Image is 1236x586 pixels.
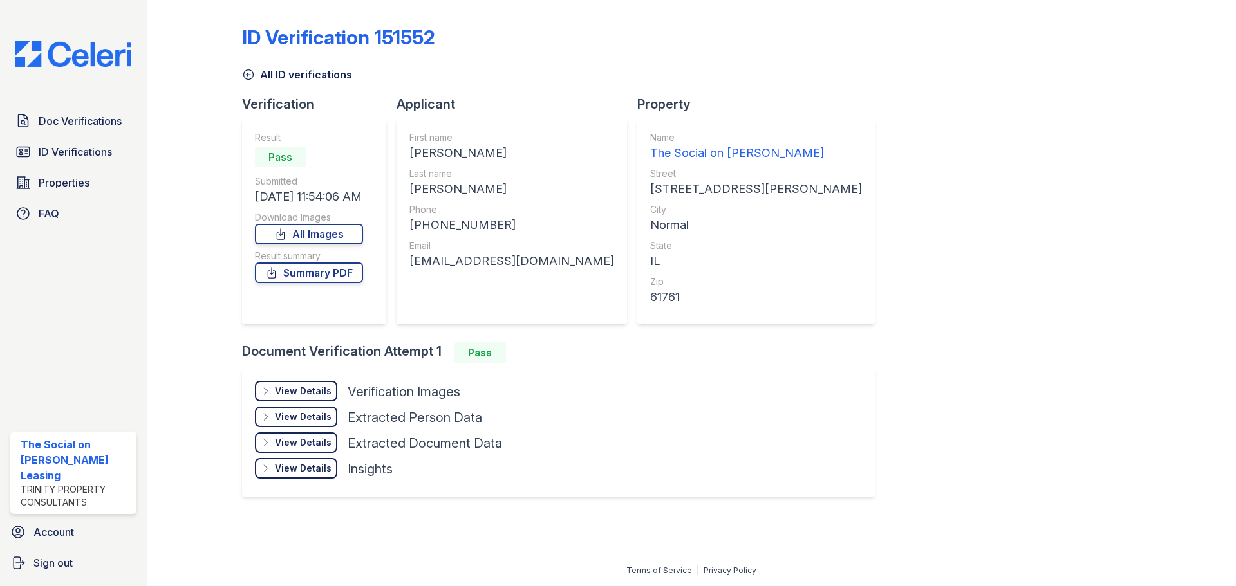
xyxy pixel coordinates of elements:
[255,175,363,188] div: Submitted
[10,108,136,134] a: Doc Verifications
[409,167,614,180] div: Last name
[33,524,74,540] span: Account
[348,460,393,478] div: Insights
[242,67,352,82] a: All ID verifications
[409,239,614,252] div: Email
[5,41,142,67] img: CE_Logo_Blue-a8612792a0a2168367f1c8372b55b34899dd931a85d93a1a3d3e32e68fde9ad4.png
[39,175,89,190] span: Properties
[650,167,862,180] div: Street
[242,342,885,363] div: Document Verification Attempt 1
[275,385,332,398] div: View Details
[242,95,397,113] div: Verification
[650,288,862,306] div: 61761
[255,131,363,144] div: Result
[39,144,112,160] span: ID Verifications
[275,462,332,475] div: View Details
[650,131,862,162] a: Name The Social on [PERSON_NAME]
[39,113,122,129] span: Doc Verifications
[409,180,614,198] div: [PERSON_NAME]
[637,95,885,113] div: Property
[409,252,614,270] div: [EMAIL_ADDRESS][DOMAIN_NAME]
[255,147,306,167] div: Pass
[650,203,862,216] div: City
[10,170,136,196] a: Properties
[10,139,136,165] a: ID Verifications
[21,437,131,483] div: The Social on [PERSON_NAME] Leasing
[242,26,435,49] div: ID Verification 151552
[5,550,142,576] a: Sign out
[650,180,862,198] div: [STREET_ADDRESS][PERSON_NAME]
[348,383,460,401] div: Verification Images
[626,565,692,575] a: Terms of Service
[348,408,482,426] div: Extracted Person Data
[409,216,614,234] div: [PHONE_NUMBER]
[650,131,862,144] div: Name
[5,519,142,545] a: Account
[255,188,363,206] div: [DATE] 11:54:06 AM
[650,216,862,234] div: Normal
[409,203,614,216] div: Phone
[697,565,699,575] div: |
[255,250,363,262] div: Result summary
[650,252,862,270] div: IL
[409,131,614,144] div: First name
[10,201,136,226] a: FAQ
[33,555,73,571] span: Sign out
[348,434,502,452] div: Extracted Document Data
[275,436,332,449] div: View Details
[409,144,614,162] div: [PERSON_NAME]
[397,95,637,113] div: Applicant
[255,224,363,244] a: All Images
[650,275,862,288] div: Zip
[454,342,506,363] div: Pass
[21,483,131,509] div: Trinity Property Consultants
[650,144,862,162] div: The Social on [PERSON_NAME]
[704,565,756,575] a: Privacy Policy
[255,262,363,283] a: Summary PDF
[650,239,862,252] div: State
[255,211,363,224] div: Download Images
[39,206,59,221] span: FAQ
[275,410,332,423] div: View Details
